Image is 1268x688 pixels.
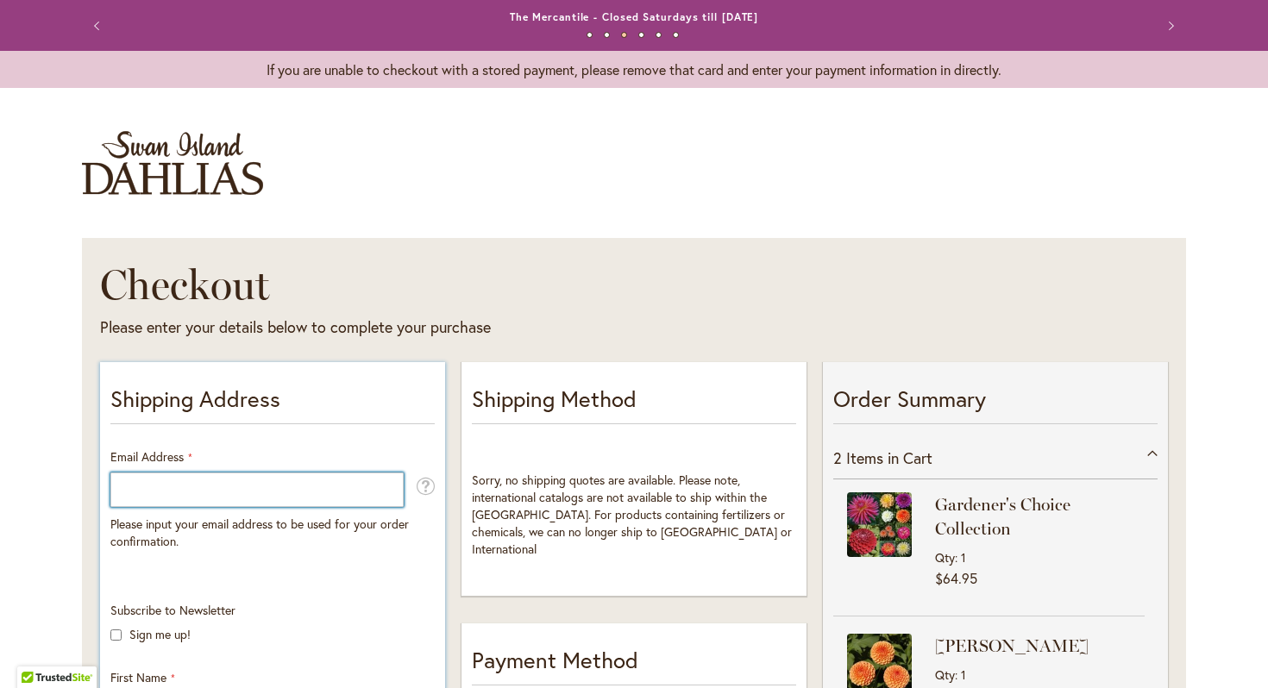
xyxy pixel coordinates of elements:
[472,383,796,424] p: Shipping Method
[1152,9,1186,43] button: Next
[673,32,679,38] button: 6 of 6
[961,549,966,566] span: 1
[935,492,1140,541] strong: Gardener's Choice Collection
[604,32,610,38] button: 2 of 6
[472,644,796,685] div: Payment Method
[100,259,858,310] h1: Checkout
[82,131,263,195] a: store logo
[82,59,1186,79] p: If you are unable to checkout with a stored payment, please remove that card and enter your payme...
[110,669,166,685] span: First Name
[110,448,184,465] span: Email Address
[110,516,409,549] span: Please input your email address to be used for your order confirmation.
[510,10,759,23] a: The Mercantile - Closed Saturdays till [DATE]
[82,9,116,43] button: Previous
[833,447,842,468] span: 2
[833,383,1158,424] p: Order Summary
[935,549,955,566] span: Qty
[110,602,235,618] span: Subscribe to Newsletter
[935,569,977,587] span: $64.95
[961,666,966,683] span: 1
[472,472,792,557] span: Sorry, no shipping quotes are available. Please note, international catalogs are not available to...
[847,492,912,557] img: Gardener's Choice Collection
[935,634,1140,658] strong: [PERSON_NAME]
[621,32,627,38] button: 3 of 6
[638,32,644,38] button: 4 of 6
[846,447,932,468] span: Items in Cart
[100,316,858,339] div: Please enter your details below to complete your purchase
[13,627,61,675] iframe: Launch Accessibility Center
[935,666,955,683] span: Qty
[587,32,593,38] button: 1 of 6
[129,626,191,642] label: Sign me up!
[656,32,662,38] button: 5 of 6
[110,383,435,424] p: Shipping Address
